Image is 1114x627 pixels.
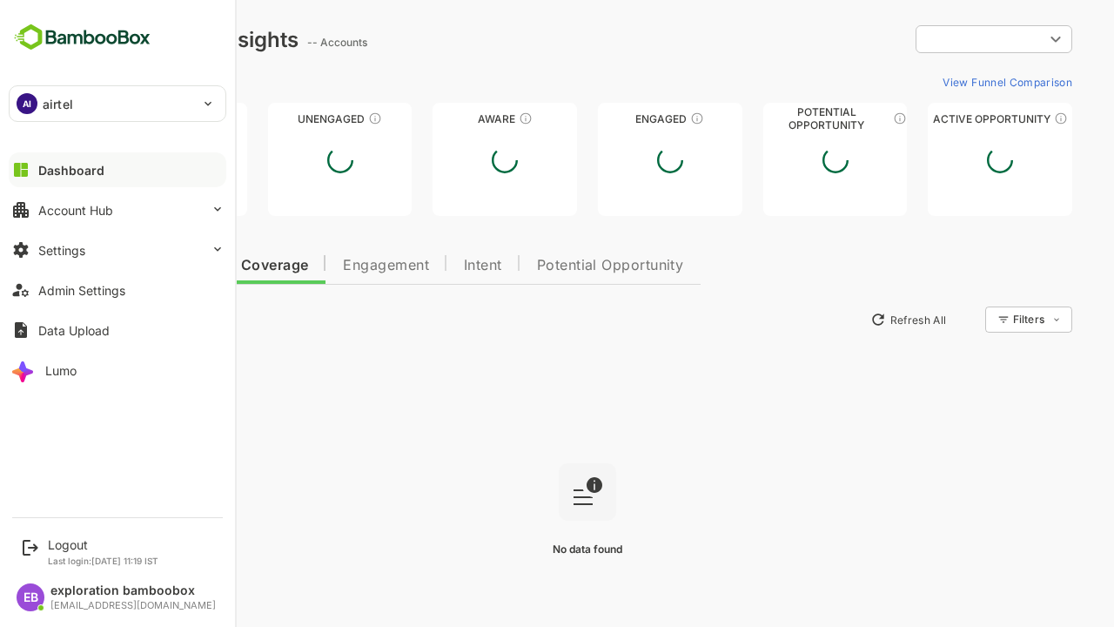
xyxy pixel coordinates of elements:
[9,21,156,54] img: BambooboxFullLogoMark.5f36c76dfaba33ec1ec1367b70bb1252.svg
[802,306,893,334] button: Refresh All
[952,313,983,326] div: Filters
[476,259,623,273] span: Potential Opportunity
[372,112,516,125] div: Aware
[282,259,368,273] span: Engagement
[993,111,1007,125] div: These accounts have open opportunities which might be at any of the Sales Stages
[458,111,472,125] div: These accounts have just entered the buying cycle and need further nurturing
[50,600,216,611] div: [EMAIL_ADDRESS][DOMAIN_NAME]
[855,24,1011,55] div: ​
[43,95,73,113] p: airtel
[45,363,77,378] div: Lumo
[50,583,216,598] div: exploration bamboobox
[142,111,156,125] div: These accounts have not been engaged with for a defined time period
[42,27,238,52] div: Dashboard Insights
[875,68,1011,96] button: View Funnel Comparison
[9,273,226,307] button: Admin Settings
[9,152,226,187] button: Dashboard
[17,583,44,611] div: EB
[17,93,37,114] div: AI
[629,111,643,125] div: These accounts are warm, further nurturing would qualify them to MQAs
[950,304,1011,335] div: Filters
[537,112,681,125] div: Engaged
[9,353,226,388] button: Lumo
[38,243,85,258] div: Settings
[38,163,104,178] div: Dashboard
[492,543,561,556] span: No data found
[48,556,158,566] p: Last login: [DATE] 11:19 IST
[10,86,225,121] div: AIairtel
[9,192,226,227] button: Account Hub
[38,203,113,218] div: Account Hub
[867,112,1011,125] div: Active Opportunity
[207,112,352,125] div: Unengaged
[38,283,125,298] div: Admin Settings
[38,323,110,338] div: Data Upload
[702,112,847,125] div: Potential Opportunity
[307,111,321,125] div: These accounts have not shown enough engagement and need nurturing
[246,36,312,49] ag: -- Accounts
[48,537,158,552] div: Logout
[42,304,169,335] button: New Insights
[42,112,186,125] div: Unreached
[59,259,247,273] span: Data Quality and Coverage
[403,259,441,273] span: Intent
[9,233,226,267] button: Settings
[832,111,846,125] div: These accounts are MQAs and can be passed on to Inside Sales
[9,313,226,347] button: Data Upload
